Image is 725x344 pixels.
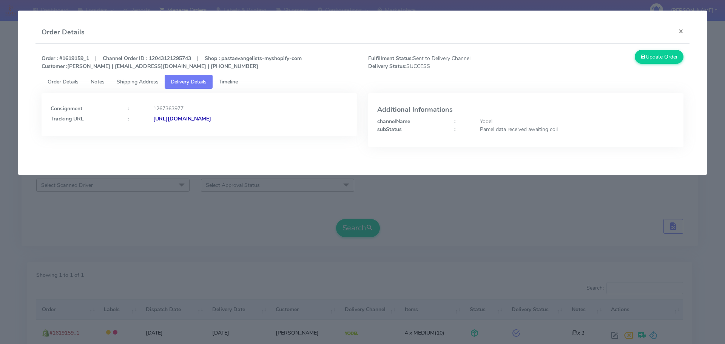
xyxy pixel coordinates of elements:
strong: Customer : [42,63,67,70]
button: Update Order [635,50,684,64]
span: Delivery Details [171,78,207,85]
button: Close [673,21,690,41]
span: Shipping Address [117,78,159,85]
strong: Tracking URL [51,115,84,122]
strong: [URL][DOMAIN_NAME] [153,115,211,122]
strong: Consignment [51,105,82,112]
span: Timeline [219,78,238,85]
div: Yodel [474,117,680,125]
h4: Additional Informations [377,106,674,114]
strong: Order : #1619159_1 | Channel Order ID : 12043121295743 | Shop : pastaevangelists-myshopify-com [P... [42,55,302,70]
strong: Delivery Status: [368,63,406,70]
strong: subStatus [377,126,402,133]
div: Parcel data received awaiting coll [474,125,680,133]
span: Notes [91,78,105,85]
span: Sent to Delivery Channel SUCCESS [362,54,526,70]
strong: : [128,105,129,112]
strong: Fulfillment Status: [368,55,413,62]
h4: Order Details [42,27,85,37]
div: 1267363977 [148,105,353,113]
strong: : [454,118,455,125]
ul: Tabs [42,75,684,89]
strong: channelName [377,118,410,125]
span: Order Details [48,78,79,85]
strong: : [454,126,455,133]
strong: : [128,115,129,122]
